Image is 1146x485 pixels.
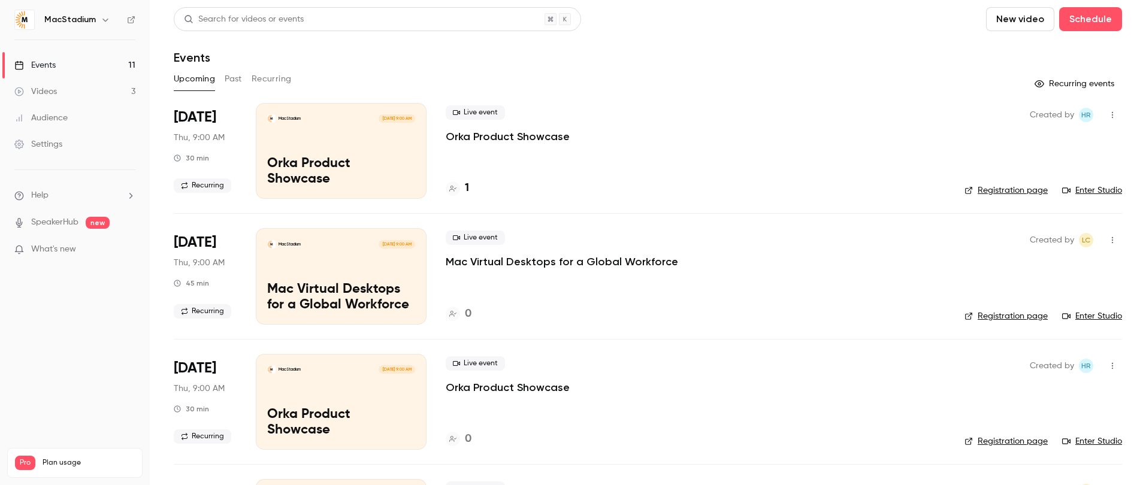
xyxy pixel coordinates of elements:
span: LC [1082,233,1090,247]
span: Thu, 9:00 AM [174,383,225,395]
span: HR [1081,359,1091,373]
a: Orka Product ShowcaseMacStadium[DATE] 9:00 AMOrka Product Showcase [256,103,427,199]
button: Schedule [1059,7,1122,31]
p: Orka Product Showcase [267,156,415,187]
h4: 0 [465,306,471,322]
span: Heather Robertson [1079,359,1093,373]
span: What's new [31,243,76,256]
a: 0 [446,306,471,322]
a: Registration page [964,184,1048,196]
p: MacStadium [279,366,301,372]
a: Orka Product Showcase [446,129,570,144]
span: [DATE] 9:00 AM [379,365,415,374]
span: Recurring [174,429,231,444]
div: Search for videos or events [184,13,304,26]
div: Oct 2 Thu, 9:00 AM (America/Denver) [174,228,237,324]
a: Registration page [964,310,1048,322]
h1: Events [174,50,210,65]
img: Mac Virtual Desktops for a Global Workforce [267,240,276,248]
li: help-dropdown-opener [14,189,135,202]
span: Pro [15,456,35,470]
span: [DATE] [174,108,216,127]
a: 1 [446,180,469,196]
span: Thu, 9:00 AM [174,257,225,269]
a: Registration page [964,435,1048,447]
a: Orka Product Showcase [446,380,570,395]
h4: 1 [465,180,469,196]
a: Mac Virtual Desktops for a Global Workforce [446,254,678,269]
p: MacStadium [279,241,301,247]
iframe: Noticeable Trigger [121,244,135,255]
span: [DATE] 9:00 AM [379,114,415,123]
p: Orka Product Showcase [267,407,415,438]
a: SpeakerHub [31,216,78,229]
div: 30 min [174,153,209,163]
h4: 0 [465,431,471,447]
div: Audience [14,112,68,124]
span: Live event [446,231,505,245]
a: 0 [446,431,471,447]
div: 30 min [174,404,209,414]
a: Enter Studio [1062,310,1122,322]
button: New video [986,7,1054,31]
img: Orka Product Showcase [267,365,276,374]
span: [DATE] [174,233,216,252]
div: Videos [14,86,57,98]
button: Recurring [252,69,292,89]
a: Enter Studio [1062,184,1122,196]
span: Created by [1030,233,1074,247]
p: Mac Virtual Desktops for a Global Workforce [267,282,415,313]
span: Heather Robertson [1079,108,1093,122]
a: Mac Virtual Desktops for a Global WorkforceMacStadium[DATE] 9:00 AMMac Virtual Desktops for a Glo... [256,228,427,324]
button: Recurring events [1029,74,1122,93]
img: Orka Product Showcase [267,114,276,123]
button: Upcoming [174,69,215,89]
span: Created by [1030,359,1074,373]
div: Settings [14,138,62,150]
span: new [86,217,110,229]
div: Sep 25 Thu, 11:00 AM (America/New York) [174,103,237,199]
a: Enter Studio [1062,435,1122,447]
span: Recurring [174,178,231,193]
div: Oct 9 Thu, 11:00 AM (America/New York) [174,354,237,450]
p: MacStadium [279,116,301,122]
span: Recurring [174,304,231,319]
span: Help [31,189,49,202]
span: Live event [446,105,505,120]
span: [DATE] [174,359,216,378]
span: Live event [446,356,505,371]
div: Events [14,59,56,71]
span: Thu, 9:00 AM [174,132,225,144]
span: Created by [1030,108,1074,122]
span: Lauren Cabana [1079,233,1093,247]
a: Orka Product ShowcaseMacStadium[DATE] 9:00 AMOrka Product Showcase [256,354,427,450]
img: MacStadium [15,10,34,29]
span: HR [1081,108,1091,122]
span: [DATE] 9:00 AM [379,240,415,248]
span: Plan usage [43,458,135,468]
button: Past [225,69,242,89]
h6: MacStadium [44,14,96,26]
div: 45 min [174,278,209,288]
